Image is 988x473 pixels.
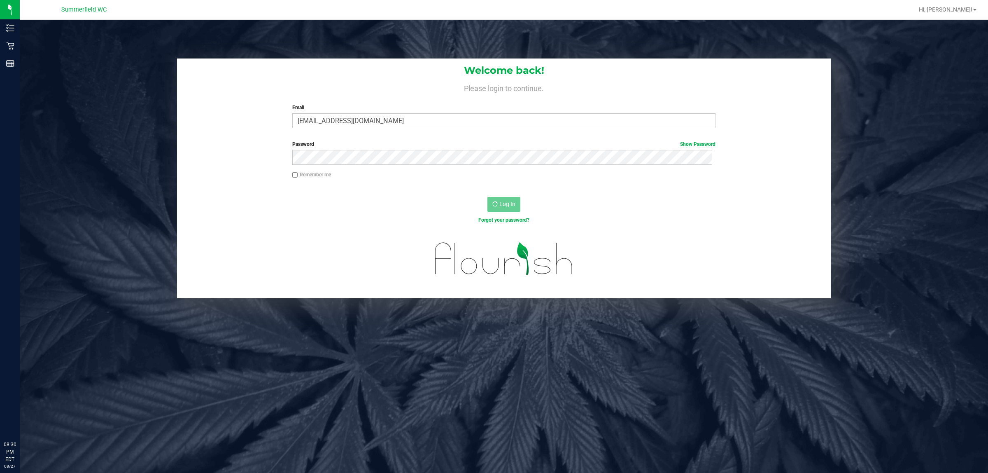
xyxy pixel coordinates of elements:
[177,65,831,76] h1: Welcome back!
[487,197,520,212] button: Log In
[499,201,515,207] span: Log In
[292,141,314,147] span: Password
[680,141,715,147] a: Show Password
[292,171,331,178] label: Remember me
[6,42,14,50] inline-svg: Retail
[292,172,298,178] input: Remember me
[422,232,586,285] img: flourish_logo.svg
[6,24,14,32] inline-svg: Inventory
[4,463,16,469] p: 08/27
[6,59,14,68] inline-svg: Reports
[919,6,972,13] span: Hi, [PERSON_NAME]!
[4,441,16,463] p: 08:30 PM EDT
[478,217,529,223] a: Forgot your password?
[177,82,831,92] h4: Please login to continue.
[61,6,107,13] span: Summerfield WC
[292,104,716,111] label: Email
